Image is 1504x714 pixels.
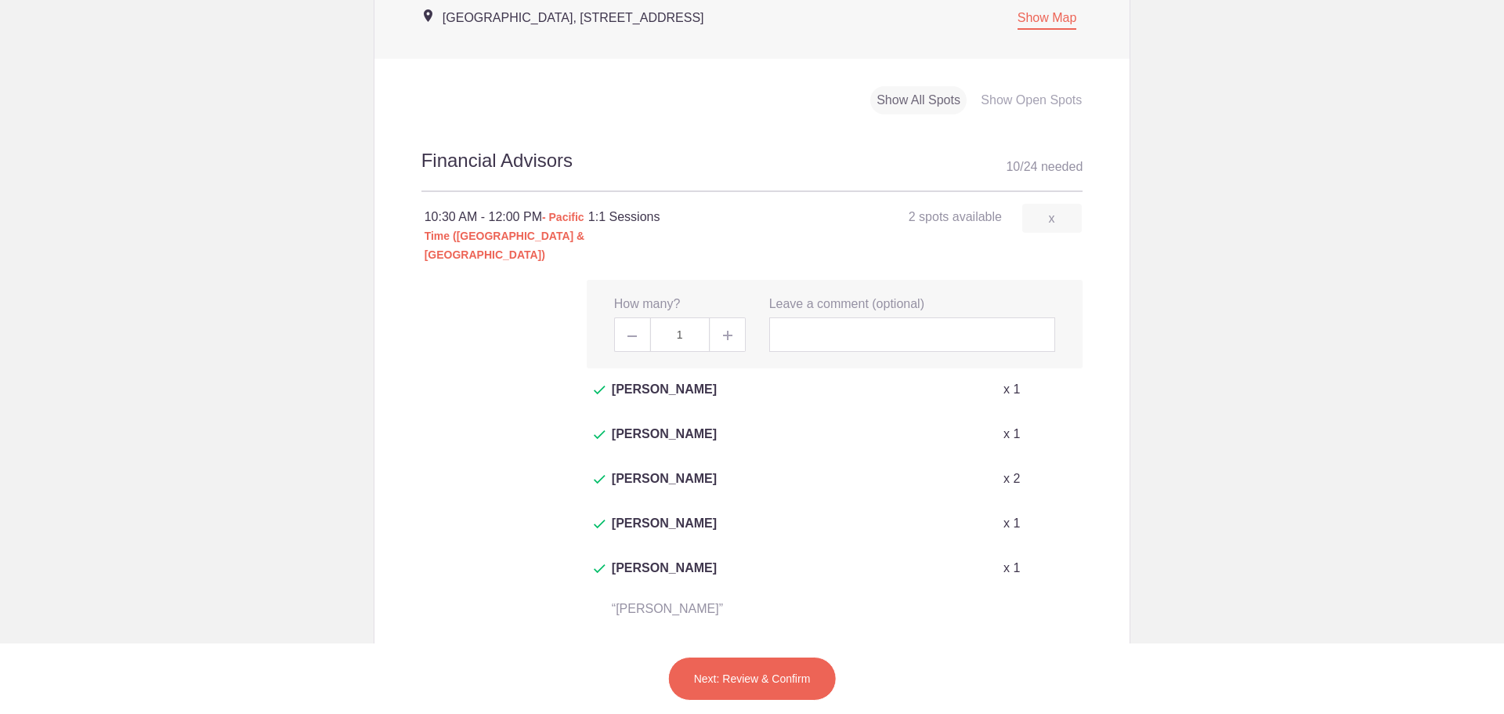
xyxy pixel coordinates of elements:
div: Show Open Spots [974,86,1088,115]
span: [PERSON_NAME] [612,469,717,507]
span: / [1020,160,1023,173]
img: Check dark green [594,475,606,484]
h4: 1:1 Sessions [588,208,834,227]
img: Check dark green [594,520,606,529]
img: Plus gray [723,331,732,340]
a: Show Map [1018,11,1077,30]
button: Next: Review & Confirm [668,657,837,701]
img: Event location [424,9,432,22]
div: 10:30 AM - 12:00 PM [425,208,588,264]
img: Check dark green [594,386,606,395]
span: [PERSON_NAME] [612,425,717,462]
p: x 1 [1003,559,1020,578]
span: [PERSON_NAME] [612,380,717,418]
h2: Financial Advisors [421,147,1083,192]
img: Check dark green [594,430,606,440]
span: 2 spots available [909,210,1002,223]
div: 10 24 needed [1006,155,1083,179]
span: - Pacific Time ([GEOGRAPHIC_DATA] & [GEOGRAPHIC_DATA]) [425,211,585,261]
div: Show All Spots [870,86,967,115]
p: x 2 [1003,469,1020,488]
p: x 1 [1003,380,1020,399]
span: “[PERSON_NAME]” [612,602,723,615]
span: [PERSON_NAME] [612,514,717,552]
a: x [1022,204,1082,233]
p: x 1 [1003,514,1020,533]
p: x 1 [1003,425,1020,444]
span: [PERSON_NAME] [612,559,717,596]
img: Minus gray [627,335,637,337]
span: [GEOGRAPHIC_DATA], [STREET_ADDRESS] [443,11,704,24]
label: Leave a comment (optional) [769,295,924,314]
label: How many? [614,295,680,314]
button: + Show more [587,625,661,675]
img: Check dark green [594,564,606,574]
